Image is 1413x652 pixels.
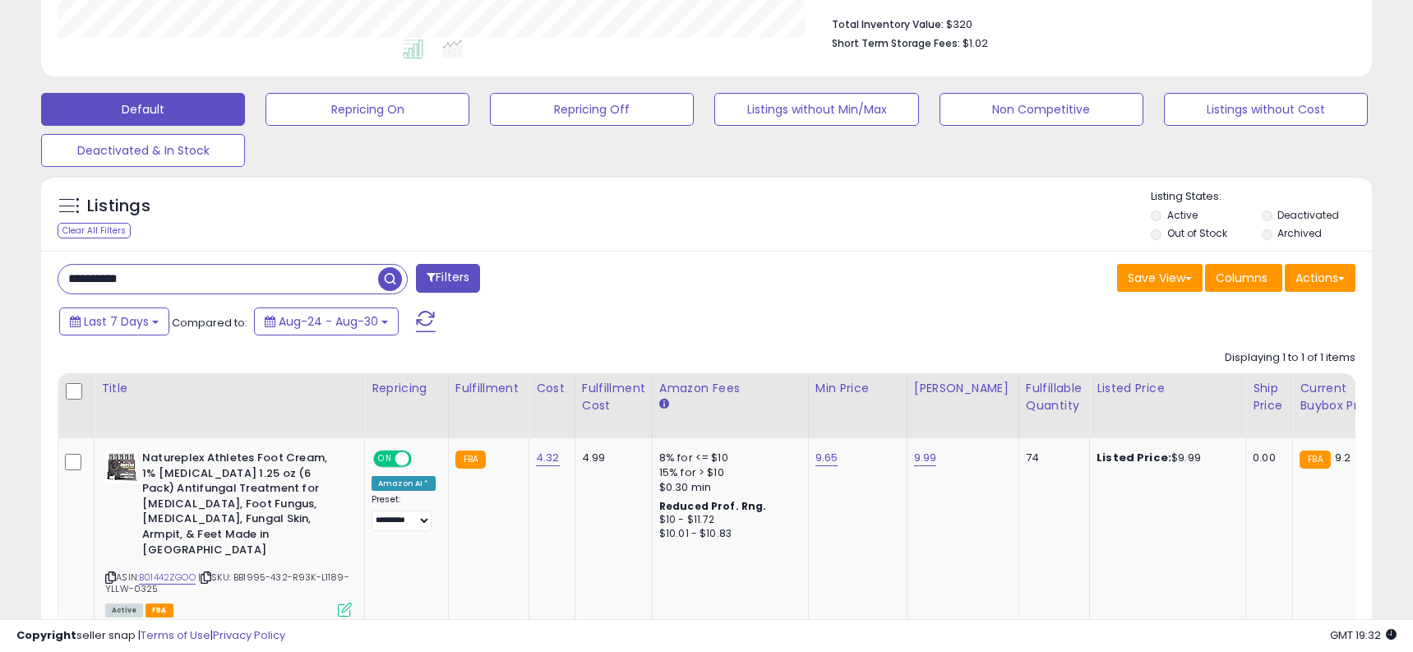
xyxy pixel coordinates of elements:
[832,36,960,50] b: Short Term Storage Fees:
[416,264,480,293] button: Filters
[659,451,796,465] div: 8% for <= $10
[659,513,796,527] div: $10 - $11.72
[1335,450,1351,465] span: 9.2
[59,308,169,335] button: Last 7 Days
[1285,264,1355,292] button: Actions
[58,223,131,238] div: Clear All Filters
[914,380,1012,397] div: [PERSON_NAME]
[16,628,285,644] div: seller snap | |
[659,397,669,412] small: Amazon Fees.
[16,627,76,643] strong: Copyright
[1167,208,1198,222] label: Active
[536,450,560,466] a: 4.32
[279,313,378,330] span: Aug-24 - Aug-30
[455,380,522,397] div: Fulfillment
[1026,451,1077,465] div: 74
[1117,264,1203,292] button: Save View
[1253,380,1286,414] div: Ship Price
[1097,451,1233,465] div: $9.99
[1225,350,1355,366] div: Displaying 1 to 1 of 1 items
[1026,380,1083,414] div: Fulfillable Quantity
[914,450,937,466] a: 9.99
[1097,380,1239,397] div: Listed Price
[815,450,838,466] a: 9.65
[1300,451,1330,469] small: FBA
[659,465,796,480] div: 15% for > $10
[1205,264,1282,292] button: Columns
[105,451,138,483] img: 51mt74crKrL._SL40_.jpg
[409,452,436,466] span: OFF
[145,603,173,617] span: FBA
[142,451,342,562] b: Natureplex Athletes Foot Cream, 1% [MEDICAL_DATA] 1.25 oz (6 Pack) Antifungal Treatment for [MEDI...
[372,380,441,397] div: Repricing
[139,571,196,585] a: B01442ZGOO
[582,451,640,465] div: 4.99
[536,380,568,397] div: Cost
[832,17,944,31] b: Total Inventory Value:
[375,452,395,466] span: ON
[1253,451,1280,465] div: 0.00
[105,571,349,595] span: | SKU: BB1995-432-R93K-L1189-YLLW-0325
[659,380,801,397] div: Amazon Fees
[1097,450,1171,465] b: Listed Price:
[714,93,918,126] button: Listings without Min/Max
[455,451,486,469] small: FBA
[1277,226,1322,240] label: Archived
[659,480,796,495] div: $0.30 min
[87,195,150,218] h5: Listings
[582,380,645,414] div: Fulfillment Cost
[84,313,149,330] span: Last 7 Days
[815,380,900,397] div: Min Price
[105,451,352,615] div: ASIN:
[659,527,796,541] div: $10.01 - $10.83
[1164,93,1368,126] button: Listings without Cost
[41,93,245,126] button: Default
[1277,208,1339,222] label: Deactivated
[141,627,210,643] a: Terms of Use
[963,35,988,51] span: $1.02
[105,603,143,617] span: All listings currently available for purchase on Amazon
[490,93,694,126] button: Repricing Off
[254,308,399,335] button: Aug-24 - Aug-30
[41,134,245,167] button: Deactivated & In Stock
[1151,189,1372,205] p: Listing States:
[1330,627,1397,643] span: 2025-09-8 19:32 GMT
[1167,226,1227,240] label: Out of Stock
[659,499,767,513] b: Reduced Prof. Rng.
[372,494,436,531] div: Preset:
[266,93,469,126] button: Repricing On
[372,476,436,491] div: Amazon AI *
[832,13,1343,33] li: $320
[101,380,358,397] div: Title
[1216,270,1268,286] span: Columns
[1300,380,1384,414] div: Current Buybox Price
[213,627,285,643] a: Privacy Policy
[940,93,1143,126] button: Non Competitive
[172,315,247,331] span: Compared to:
